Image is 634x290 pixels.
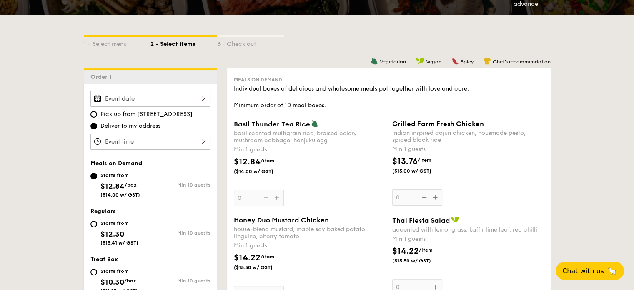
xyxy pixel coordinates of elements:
[234,253,261,263] span: $14.22
[451,57,459,65] img: icon-spicy.37a8142b.svg
[90,73,115,81] span: Order 1
[419,247,433,253] span: /item
[234,130,386,144] div: basil scented multigrain rice, braised celery mushroom cabbage, hanjuku egg
[100,220,138,227] div: Starts from
[100,240,138,246] span: ($13.41 w/ GST)
[392,129,544,144] div: indian inspired cajun chicken, housmade pesto, spiced black rice
[150,37,217,48] div: 2 - Select items
[84,37,150,48] div: 1 - Select menu
[90,256,118,263] span: Treat Box
[234,157,261,167] span: $12.84
[392,145,544,154] div: Min 1 guests
[556,262,624,280] button: Chat with us🦙
[124,278,136,284] span: /box
[234,85,544,110] div: Individual boxes of delicious and wholesome meals put together with love and care. Minimum order ...
[392,156,418,166] span: $13.76
[461,59,474,65] span: Spicy
[100,268,138,275] div: Starts from
[100,182,125,191] span: $12.84
[607,266,617,276] span: 🦙
[493,59,551,65] span: Chef's recommendation
[100,122,160,130] span: Deliver to my address
[100,192,140,198] span: ($14.00 w/ GST)
[392,257,449,264] span: ($15.50 w/ GST)
[90,160,142,167] span: Meals on Demand
[380,59,406,65] span: Vegetarian
[90,134,210,150] input: Event time
[90,91,210,107] input: Event date
[426,59,441,65] span: Vegan
[234,264,291,271] span: ($15.50 w/ GST)
[90,173,97,179] input: Starts from$12.84/box($14.00 w/ GST)Min 10 guests
[234,226,386,240] div: house-blend mustard, maple soy baked potato, linguine, cherry tomato
[451,216,459,224] img: icon-vegan.f8ff3823.svg
[217,37,284,48] div: 3 - Check out
[392,226,544,233] div: accented with lemongrass, kaffir lime leaf, red chilli
[125,182,137,188] span: /box
[416,57,424,65] img: icon-vegan.f8ff3823.svg
[150,182,210,188] div: Min 10 guests
[234,168,291,175] span: ($14.00 w/ GST)
[311,120,318,127] img: icon-vegetarian.fe4039eb.svg
[100,172,140,179] div: Starts from
[418,157,431,163] span: /item
[150,230,210,236] div: Min 10 guests
[150,278,210,284] div: Min 10 guests
[234,242,386,250] div: Min 1 guests
[234,146,386,154] div: Min 1 guests
[90,208,116,215] span: Regulars
[261,158,274,164] span: /item
[392,120,484,128] span: Grilled Farm Fresh Chicken
[90,123,97,129] input: Deliver to my address
[234,216,329,224] span: Honey Duo Mustard Chicken
[90,111,97,118] input: Pick up from [STREET_ADDRESS]
[371,57,378,65] img: icon-vegetarian.fe4039eb.svg
[261,254,274,260] span: /item
[392,168,449,174] span: ($15.00 w/ GST)
[100,277,124,287] span: $10.30
[90,221,97,227] input: Starts from$12.30($13.41 w/ GST)Min 10 guests
[100,110,193,119] span: Pick up from [STREET_ADDRESS]
[392,235,544,243] div: Min 1 guests
[392,246,419,256] span: $14.22
[100,229,124,239] span: $12.30
[234,77,282,83] span: Meals on Demand
[90,269,97,275] input: Starts from$10.30/box($11.23 w/ GST)Min 10 guests
[484,57,491,65] img: icon-chef-hat.a58ddaea.svg
[234,120,310,128] span: Basil Thunder Tea Rice
[562,267,604,275] span: Chat with us
[392,217,450,224] span: Thai Fiesta Salad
